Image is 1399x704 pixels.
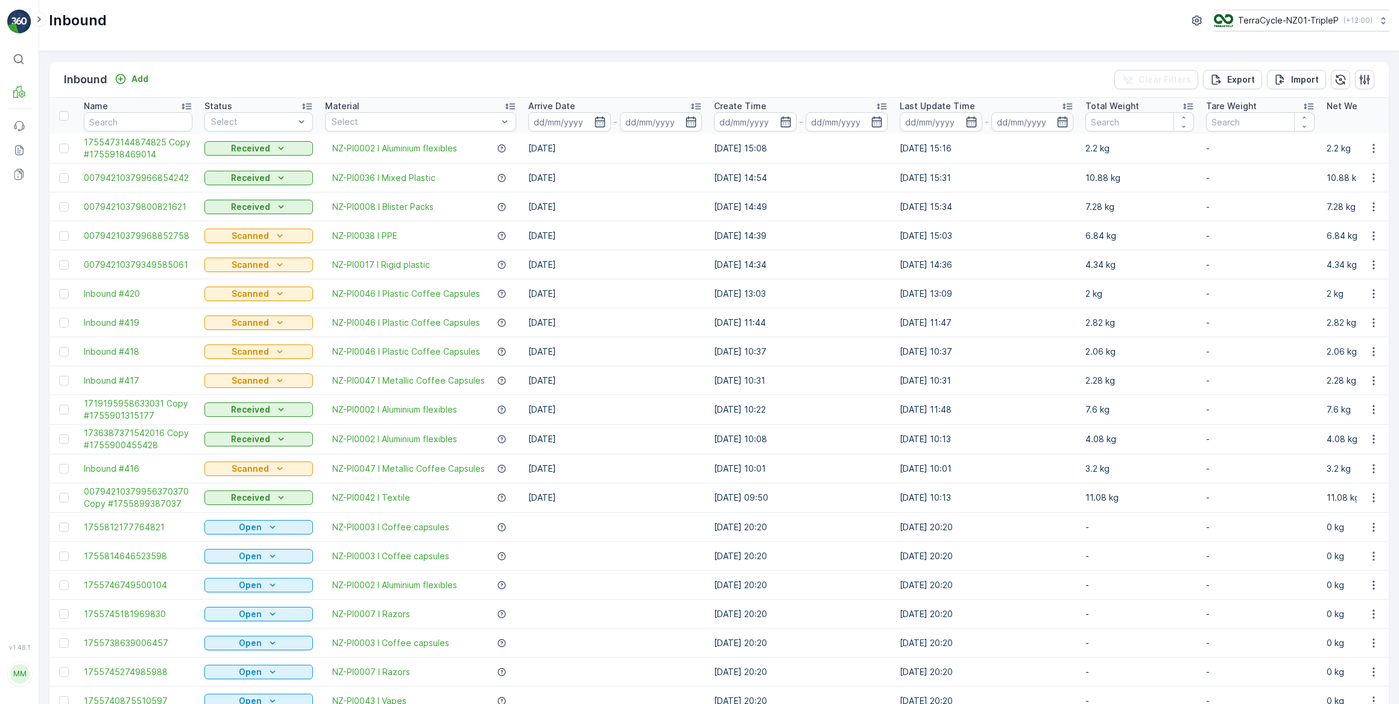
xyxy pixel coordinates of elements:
[1085,317,1194,329] p: 2.82 kg
[1344,16,1372,25] p: ( +12:00 )
[714,100,766,112] p: Create Time
[1085,521,1194,533] p: -
[708,454,894,483] td: [DATE] 10:01
[522,454,708,483] td: [DATE]
[332,579,457,591] span: NZ-PI0002 I Aluminium flexibles
[231,201,270,213] p: Received
[84,375,192,387] a: Inbound #417
[1206,404,1315,416] p: -
[708,600,894,629] td: [DATE] 20:20
[1214,14,1233,27] img: TC_7kpGtVS.png
[613,115,617,129] p: -
[204,344,313,359] button: Scanned
[522,250,708,279] td: [DATE]
[332,463,485,475] span: NZ-PI0047 I Metallic Coffee Capsules
[1206,433,1315,445] p: -
[332,201,434,213] span: NZ-PI0008 I Blister Packs
[1206,375,1315,387] p: -
[522,279,708,308] td: [DATE]
[332,230,397,242] a: NZ-PI0038 I PPE
[84,201,192,213] span: 00794210379800821621
[708,425,894,454] td: [DATE] 10:08
[900,112,982,132] input: dd/mm/yyyy
[232,463,269,475] p: Scanned
[708,134,894,163] td: [DATE] 15:08
[1206,579,1315,591] p: -
[332,492,410,504] a: NZ-PI0042 I Textile
[708,366,894,395] td: [DATE] 10:31
[59,638,69,648] div: Toggle Row Selected
[1206,637,1315,649] p: -
[620,112,703,132] input: dd/mm/yyyy
[708,542,894,571] td: [DATE] 20:20
[84,550,192,562] span: 1755814646523598
[231,433,270,445] p: Received
[231,404,270,416] p: Received
[84,100,108,112] p: Name
[894,454,1079,483] td: [DATE] 10:01
[1291,74,1319,86] p: Import
[894,395,1079,425] td: [DATE] 11:48
[1138,74,1191,86] p: Clear Filters
[894,658,1079,687] td: [DATE] 20:20
[894,366,1079,395] td: [DATE] 10:31
[332,375,485,387] a: NZ-PI0047 I Metallic Coffee Capsules
[84,608,192,620] span: 1755745181969830
[332,550,449,562] span: NZ-PI0003 I Coffee capsules
[231,142,270,154] p: Received
[84,112,192,132] input: Search
[1085,172,1194,184] p: 10.88 kg
[985,115,989,129] p: -
[84,346,192,358] a: Inbound #418
[232,346,269,358] p: Scanned
[1085,492,1194,504] p: 11.08 kg
[1085,433,1194,445] p: 4.08 kg
[1085,201,1194,213] p: 7.28 kg
[894,629,1079,658] td: [DATE] 20:20
[894,221,1079,250] td: [DATE] 15:03
[84,259,192,271] a: 00794210379349585061
[991,112,1074,132] input: dd/mm/yyyy
[900,100,975,112] p: Last Update Time
[1085,666,1194,678] p: -
[1206,492,1315,504] p: -
[894,308,1079,337] td: [DATE] 11:47
[84,398,192,422] a: 1719195958633031 Copy #1755901315177
[232,288,269,300] p: Scanned
[522,395,708,425] td: [DATE]
[522,483,708,513] td: [DATE]
[59,289,69,299] div: Toggle Row Selected
[894,513,1079,542] td: [DATE] 20:20
[332,259,430,271] a: NZ-PI0017 I Rigid plastic
[84,230,192,242] a: 00794210379968852758
[84,427,192,451] a: 1736387371542016 Copy #1755900455428
[894,483,1079,513] td: [DATE] 10:13
[204,141,313,156] button: Received
[332,666,410,678] a: NZ-PI0007 I Razors
[708,629,894,658] td: [DATE] 20:20
[1203,70,1262,89] button: Export
[84,486,192,510] a: 00794210379956370370 Copy #1755899387037
[1206,346,1315,358] p: -
[522,221,708,250] td: [DATE]
[799,115,803,129] p: -
[332,637,449,649] span: NZ-PI0003 I Coffee capsules
[332,521,449,533] a: NZ-PI0003 I Coffee capsules
[59,202,69,212] div: Toggle Row Selected
[332,404,457,416] a: NZ-PI0002 I Aluminium flexibles
[1206,259,1315,271] p: -
[84,637,192,649] a: 1755738639006457
[232,317,269,329] p: Scanned
[1206,142,1315,154] p: -
[231,172,270,184] p: Received
[1085,463,1194,475] p: 3.2 kg
[1085,259,1194,271] p: 4.34 kg
[204,549,313,563] button: Open
[59,522,69,532] div: Toggle Row Selected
